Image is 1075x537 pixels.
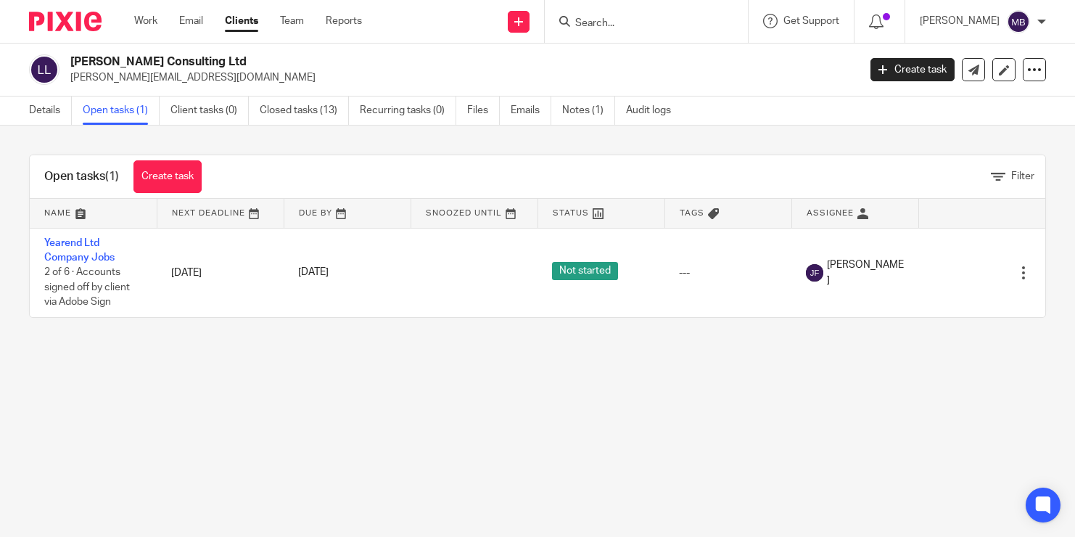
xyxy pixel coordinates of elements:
a: Yearend Ltd Company Jobs [44,238,115,263]
a: Details [29,97,72,125]
a: Open tasks (1) [83,97,160,125]
span: Get Support [783,16,839,26]
a: Work [134,14,157,28]
h2: [PERSON_NAME] Consulting Ltd [70,54,693,70]
a: Email [179,14,203,28]
a: Notes (1) [562,97,615,125]
td: [DATE] [157,228,284,317]
span: [DATE] [298,268,329,278]
a: Audit logs [626,97,682,125]
img: svg%3E [29,54,59,85]
span: Snoozed Until [426,209,502,217]
a: Create task [133,160,202,193]
a: Client tasks (0) [170,97,249,125]
a: Create task [870,58,955,81]
span: Not started [552,262,618,280]
a: Recurring tasks (0) [360,97,456,125]
p: [PERSON_NAME] [920,14,1000,28]
input: Search [574,17,704,30]
span: Tags [680,209,704,217]
a: Clients [225,14,258,28]
span: Status [553,209,589,217]
img: svg%3E [1007,10,1030,33]
p: [PERSON_NAME][EMAIL_ADDRESS][DOMAIN_NAME] [70,70,849,85]
a: Reports [326,14,362,28]
a: Files [467,97,500,125]
img: svg%3E [806,264,823,282]
a: Emails [511,97,551,125]
a: Closed tasks (13) [260,97,349,125]
span: (1) [105,171,119,182]
span: 2 of 6 · Accounts signed off by client via Adobe Sign [44,267,130,307]
div: --- [679,266,777,280]
img: Pixie [29,12,102,31]
a: Team [280,14,304,28]
span: Filter [1011,171,1034,181]
h1: Open tasks [44,169,119,184]
span: [PERSON_NAME] [827,258,904,287]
